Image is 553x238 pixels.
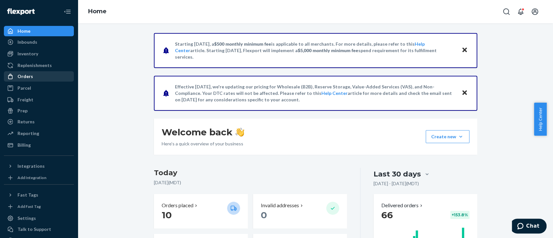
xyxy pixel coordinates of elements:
span: 0 [261,210,267,221]
span: 66 [381,210,393,221]
button: Fast Tags [4,190,74,200]
img: Flexport logo [7,8,35,15]
a: Returns [4,117,74,127]
p: Effective [DATE], we're updating our pricing for Wholesale (B2B), Reserve Storage, Value-Added Se... [175,84,455,103]
button: Talk to Support [4,224,74,234]
div: + 153.8 % [450,211,469,219]
a: Add Integration [4,174,74,182]
div: Inbounds [17,39,37,45]
button: Create new [426,130,469,143]
div: Orders [17,73,33,80]
p: Invalid addresses [261,202,299,209]
div: Integrations [17,163,45,169]
button: Close Navigation [61,5,74,18]
div: Fast Tags [17,192,38,198]
a: Help Center [321,90,348,96]
p: Here’s a quick overview of your business [162,141,244,147]
button: Open Search Box [500,5,513,18]
p: [DATE] ( MDT ) [154,179,347,186]
ol: breadcrumbs [83,2,112,21]
a: Home [88,8,107,15]
div: Talk to Support [17,226,51,232]
div: Inventory [17,51,38,57]
button: Delivered orders [381,202,424,209]
span: 10 [162,210,172,221]
a: Inbounds [4,37,74,47]
div: Replenishments [17,62,52,69]
div: Add Fast Tag [17,204,41,209]
div: Parcel [17,85,31,91]
button: Close [460,46,469,55]
h1: Welcome back [162,126,244,138]
span: $500 monthly minimum fee [214,41,271,47]
a: Reporting [4,128,74,139]
button: Orders placed 10 [154,194,248,229]
a: Orders [4,71,74,82]
button: Open account menu [528,5,541,18]
iframe: Opens a widget where you can chat to one of our agents [512,219,547,235]
div: Freight [17,96,33,103]
a: Inventory [4,49,74,59]
button: Integrations [4,161,74,171]
h3: Today [154,168,347,178]
button: Help Center [534,103,547,136]
div: Billing [17,142,31,148]
a: Parcel [4,83,74,93]
a: Home [4,26,74,36]
img: hand-wave emoji [235,128,244,137]
div: Settings [17,215,36,221]
a: Settings [4,213,74,223]
a: Billing [4,140,74,150]
a: Freight [4,95,74,105]
div: Prep [17,108,28,114]
a: Add Fast Tag [4,203,74,210]
button: Invalid addresses 0 [253,194,347,229]
span: $5,000 monthly minimum fee [298,48,358,53]
p: Orders placed [162,202,193,209]
div: Add Integration [17,175,46,180]
div: Last 30 days [374,169,421,179]
button: Open notifications [514,5,527,18]
div: Home [17,28,30,34]
div: Returns [17,119,35,125]
div: Reporting [17,130,39,137]
p: Starting [DATE], a is applicable to all merchants. For more details, please refer to this article... [175,41,455,60]
button: Close [460,88,469,98]
p: [DATE] - [DATE] ( MDT ) [374,180,419,187]
a: Replenishments [4,60,74,71]
a: Prep [4,106,74,116]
